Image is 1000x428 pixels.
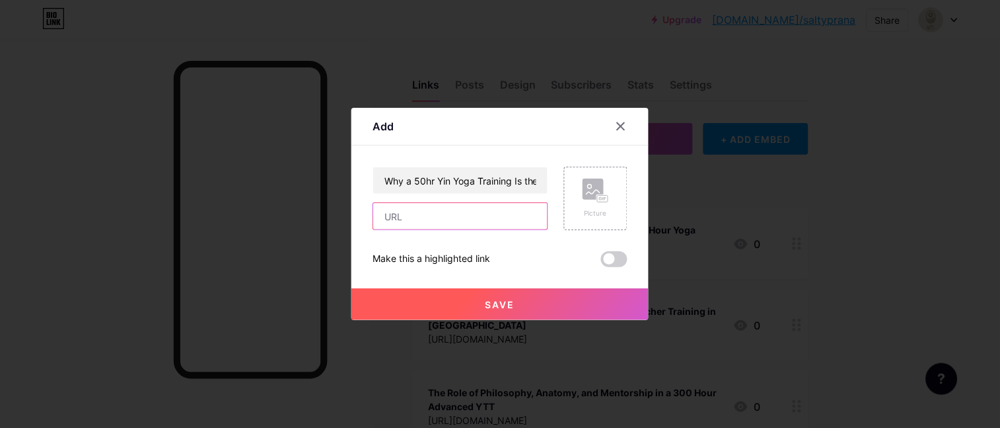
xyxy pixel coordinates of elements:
div: Picture [583,208,609,218]
button: Save [351,288,649,320]
span: Save [485,299,515,310]
input: Title [373,167,548,194]
div: Make this a highlighted link [373,251,490,267]
div: Add [373,118,394,134]
input: URL [373,203,548,230]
